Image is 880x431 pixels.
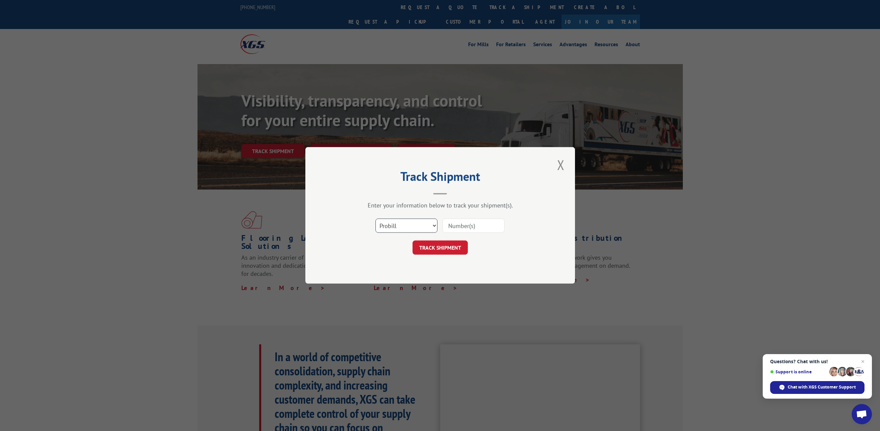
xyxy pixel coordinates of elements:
button: Close modal [555,155,567,174]
span: Support is online [770,369,827,374]
a: Open chat [852,404,872,424]
span: Chat with XGS Customer Support [788,384,856,390]
button: TRACK SHIPMENT [413,241,468,255]
span: Chat with XGS Customer Support [770,381,864,394]
div: Enter your information below to track your shipment(s). [339,202,541,209]
h2: Track Shipment [339,172,541,184]
input: Number(s) [443,219,505,233]
span: Questions? Chat with us! [770,359,864,364]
